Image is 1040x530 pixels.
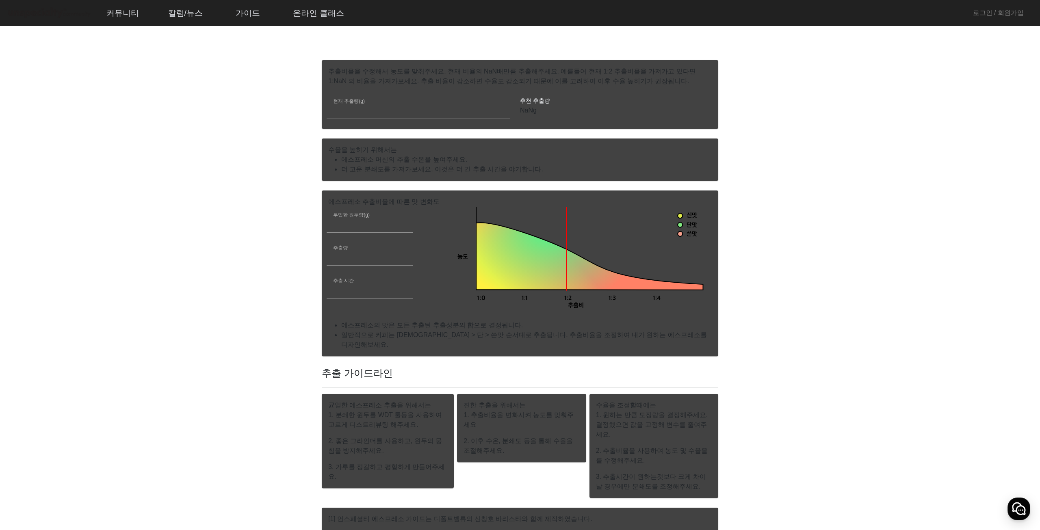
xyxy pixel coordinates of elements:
[653,294,661,302] tspan: 1:4
[328,197,440,207] mat-card-title: 에스프레소 추출비율에 따른 맛 변화도
[609,294,616,302] tspan: 1:3
[458,253,468,261] tspan: 농도
[328,462,447,482] p: 3. 가루를 정갈하고 평형하게 만들어주세요.
[464,436,579,456] p: 2. 이후 수온, 분쇄도 등을 통해 수율을 조절해주세요.
[328,410,447,430] p: 1. 분쇄한 원두를 WDT 툴등을 사용하여 고르게 디스트리뷰팅 해주세요.
[341,155,712,164] li: 에스프레소 머신의 추출 수온을 높여주세요.
[26,270,30,276] span: 홈
[333,278,354,283] mat-label: 추출 시간
[520,97,550,104] mat-label: 추천 추출량
[333,245,348,250] mat-label: 추출량
[328,145,397,155] mat-card-title: 수율을 높히기 위해서는
[105,257,156,278] a: 설정
[100,2,145,24] a: 커뮤니티
[341,164,712,174] li: 더 고운 분쇄도를 가져가보세요. 이것은 더 긴 추출 시간을 야기합니다.
[520,106,704,115] p: NaNg
[286,2,351,24] a: 온라인 클래스
[596,446,712,465] p: 2. 추출비율을 사용하여 농도 및 수율을를 수정해주세요.
[687,230,697,238] tspan: 쓴맛
[596,410,712,439] p: 1. 원하는 만큼 도징량을 결정해주세요. 결정했으면 값을 고정해 변수를 줄여주세요.
[333,212,370,217] mat-label: 투입한 원두량(g)
[564,294,572,302] tspan: 1:2
[126,270,135,276] span: 설정
[229,2,266,24] a: 가이드
[333,99,365,104] mat-label: 현재 추출량(g)
[568,302,584,310] tspan: 추출비
[2,257,54,278] a: 홈
[328,436,447,456] p: 2. 좋은 그라인더를 사용하고, 원두의 뭉침을 방지해주세요.
[341,320,712,330] li: 에스프레소의 맛은 모든 추출된 추출성분의 합으로 결정됩니다.
[341,330,712,350] li: 일반적으로 커피는 [DEMOGRAPHIC_DATA] > 단 > 쓴맛 순서대로 추출됩니다. 추출비율을 조절하여 내가 원하는 에스프레소를 디자인해보세요.
[322,366,718,381] h2: 추출 가이드라인
[464,410,579,430] p: 1. 추출비율을 변화시켜 농도를 맞춰주세요
[596,472,712,491] p: 3. 추출시간이 원하는것보다 크게 차이날 경우에만 분쇄도를 조정해주세요.
[687,212,697,220] tspan: 신맛
[322,60,718,86] p: 추출비율을 수정해서 농도를 맞춰주세요. 현재 비율의 NaN배만큼 추출해주세요. 예를들어 현재 1:2 추출비율을 가져가고 있다면 1:NaN 의 비율을 가져가보세요. 추출 비율이...
[74,270,84,277] span: 대화
[522,294,528,302] tspan: 1:1
[596,400,656,410] mat-card-title: 수율을 조절할때에는
[687,221,697,229] tspan: 단맛
[162,2,210,24] a: 칼럼/뉴스
[328,400,431,410] mat-card-title: 균일한 에스프레소 추출을 위해서는
[328,514,712,524] p: [1] 언스페셜티 에스프레소 가이드는 디폴트벨류의 신창호 바리스타와 함께 제작하였습니다.
[464,400,526,410] mat-card-title: 진한 추출을 위해서는
[6,6,92,20] img: logo
[973,8,1024,18] a: 로그인 / 회원가입
[477,294,485,302] tspan: 1:0
[54,257,105,278] a: 대화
